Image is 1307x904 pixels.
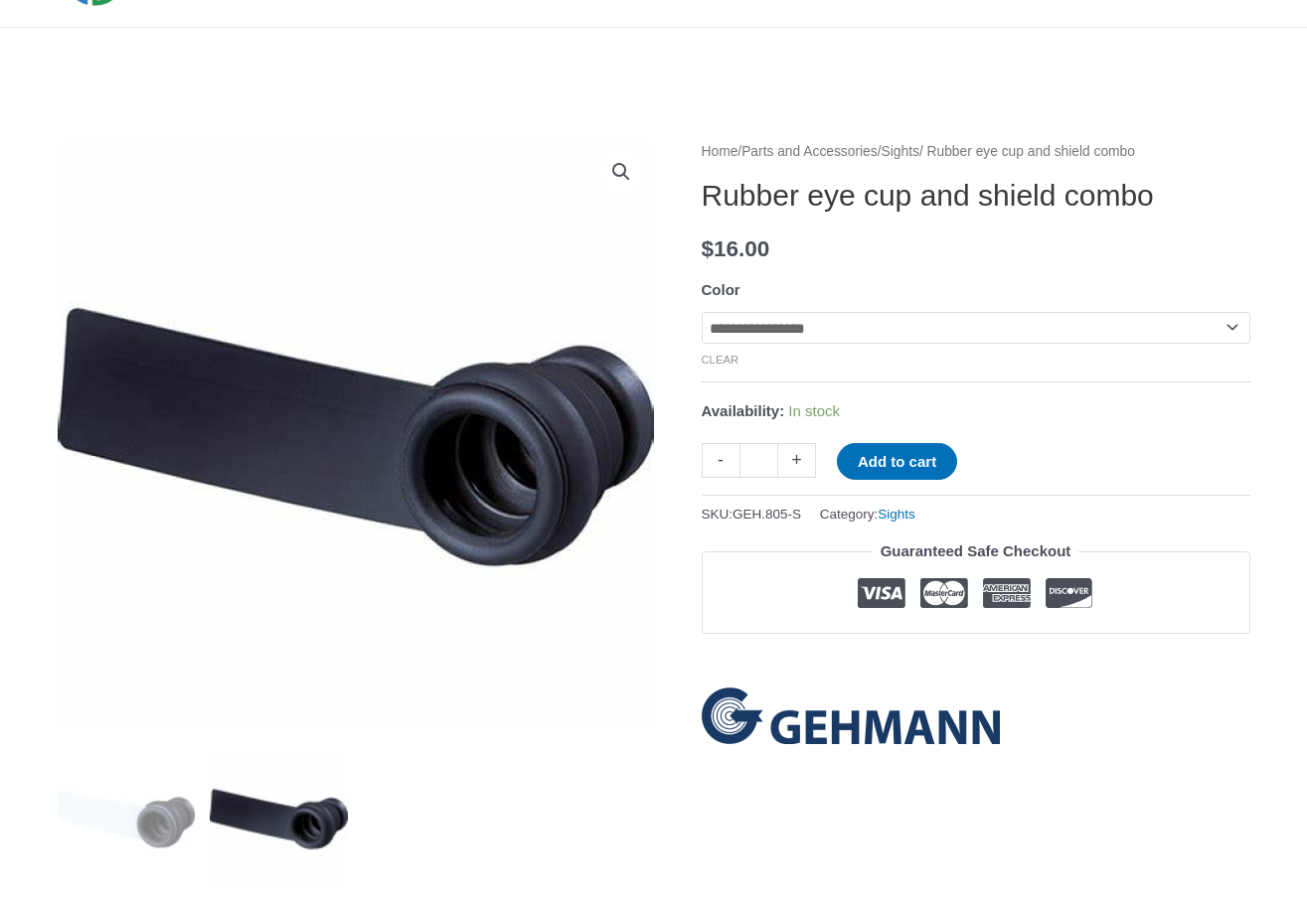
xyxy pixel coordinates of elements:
[702,502,802,527] span: SKU:
[702,236,715,261] span: $
[702,402,785,419] span: Availability:
[702,144,738,159] a: Home
[702,354,739,366] a: Clear options
[603,154,639,190] a: View full-screen image gallery
[878,507,915,522] a: Sights
[820,502,915,527] span: Category:
[739,443,778,478] input: Product quantity
[778,443,816,478] a: +
[58,139,654,735] img: Rubber eye cup and shield combo - Image 2
[702,139,1250,165] nav: Breadcrumb
[873,537,1079,565] legend: Guaranteed Safe Checkout
[702,649,1250,673] iframe: Customer reviews powered by Trustpilot
[702,687,1000,744] a: Gehmann
[210,750,348,888] img: Rubber eye cup and shield combo - Image 2
[702,443,739,478] a: -
[733,507,801,522] span: GEH.805-S
[702,281,740,298] label: Color
[702,236,770,261] bdi: 16.00
[788,402,840,419] span: In stock
[882,144,919,159] a: Sights
[58,750,196,888] img: eye cup and shield combo
[741,144,878,159] a: Parts and Accessories
[837,443,957,480] button: Add to cart
[702,178,1250,214] h1: Rubber eye cup and shield combo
